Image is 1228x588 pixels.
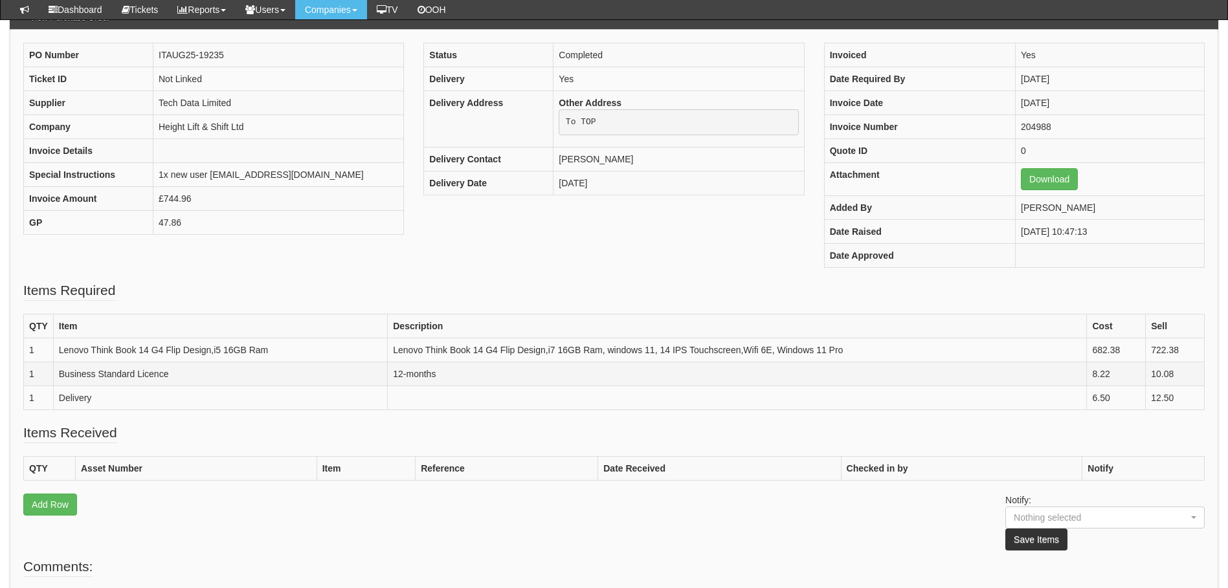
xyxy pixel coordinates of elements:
td: 47.86 [153,211,404,235]
th: Invoice Number [824,115,1015,139]
th: GP [24,211,153,235]
td: Lenovo Think Book 14 G4 Flip Design,i7 16GB Ram, windows 11, 14 IPS Touchscreen,Wifi 6E, Windows ... [388,338,1087,362]
th: QTY [24,314,54,338]
td: Not Linked [153,67,404,91]
th: Attachment [824,163,1015,196]
td: 722.38 [1146,338,1205,362]
td: 6.50 [1087,386,1146,410]
td: ITAUG25-19235 [153,43,404,67]
th: PO Number [24,43,153,67]
legend: Comments: [23,557,93,577]
div: Nothing selected [1014,511,1172,524]
td: [PERSON_NAME] [1016,196,1205,220]
td: Height Lift & Shift Ltd [153,115,404,139]
td: 1 [24,338,54,362]
th: Special Instructions [24,163,153,187]
legend: Items Required [23,281,115,301]
th: Asset Number [76,457,317,481]
th: Added By [824,196,1015,220]
button: Save Items [1005,528,1067,550]
th: Notify [1082,457,1205,481]
th: Delivery Date [424,171,553,195]
th: Item [53,314,387,338]
th: Date Received [598,457,841,481]
th: Delivery Contact [424,147,553,171]
td: Business Standard Licence [53,362,387,386]
th: Quote ID [824,139,1015,163]
td: 10.08 [1146,362,1205,386]
td: Delivery [53,386,387,410]
td: Lenovo Think Book 14 G4 Flip Design,i5 16GB Ram [53,338,387,362]
th: Delivery Address [424,91,553,147]
td: 12-months [388,362,1087,386]
th: Invoice Date [824,91,1015,115]
td: [DATE] [1016,67,1205,91]
td: [DATE] [1016,91,1205,115]
th: Reference [416,457,598,481]
th: Cost [1087,314,1146,338]
td: 682.38 [1087,338,1146,362]
th: Delivery [424,67,553,91]
td: Completed [553,43,804,67]
td: Tech Data Limited [153,91,404,115]
td: £744.96 [153,187,404,211]
td: [DATE] 10:47:13 [1016,220,1205,244]
th: Invoiced [824,43,1015,67]
th: Invoice Amount [24,187,153,211]
th: Invoice Details [24,139,153,163]
td: 1 [24,362,54,386]
td: 204988 [1016,115,1205,139]
th: Description [388,314,1087,338]
th: Item [317,457,416,481]
th: Status [424,43,553,67]
b: Other Address [559,98,621,108]
td: 8.22 [1087,362,1146,386]
a: Download [1021,168,1078,190]
legend: Items Received [23,423,117,443]
th: Date Approved [824,244,1015,268]
a: Add Row [23,494,77,516]
th: Date Raised [824,220,1015,244]
td: 1x new user [EMAIL_ADDRESS][DOMAIN_NAME] [153,163,404,187]
th: Supplier [24,91,153,115]
th: Company [24,115,153,139]
th: QTY [24,457,76,481]
td: Yes [1016,43,1205,67]
p: Notify: [1005,494,1205,550]
th: Sell [1146,314,1205,338]
td: 0 [1016,139,1205,163]
td: [DATE] [553,171,804,195]
td: [PERSON_NAME] [553,147,804,171]
pre: To TOP [559,109,798,135]
td: 1 [24,386,54,410]
th: Date Required By [824,67,1015,91]
th: Ticket ID [24,67,153,91]
th: Checked in by [841,457,1082,481]
td: Yes [553,67,804,91]
td: 12.50 [1146,386,1205,410]
button: Nothing selected [1005,506,1205,528]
